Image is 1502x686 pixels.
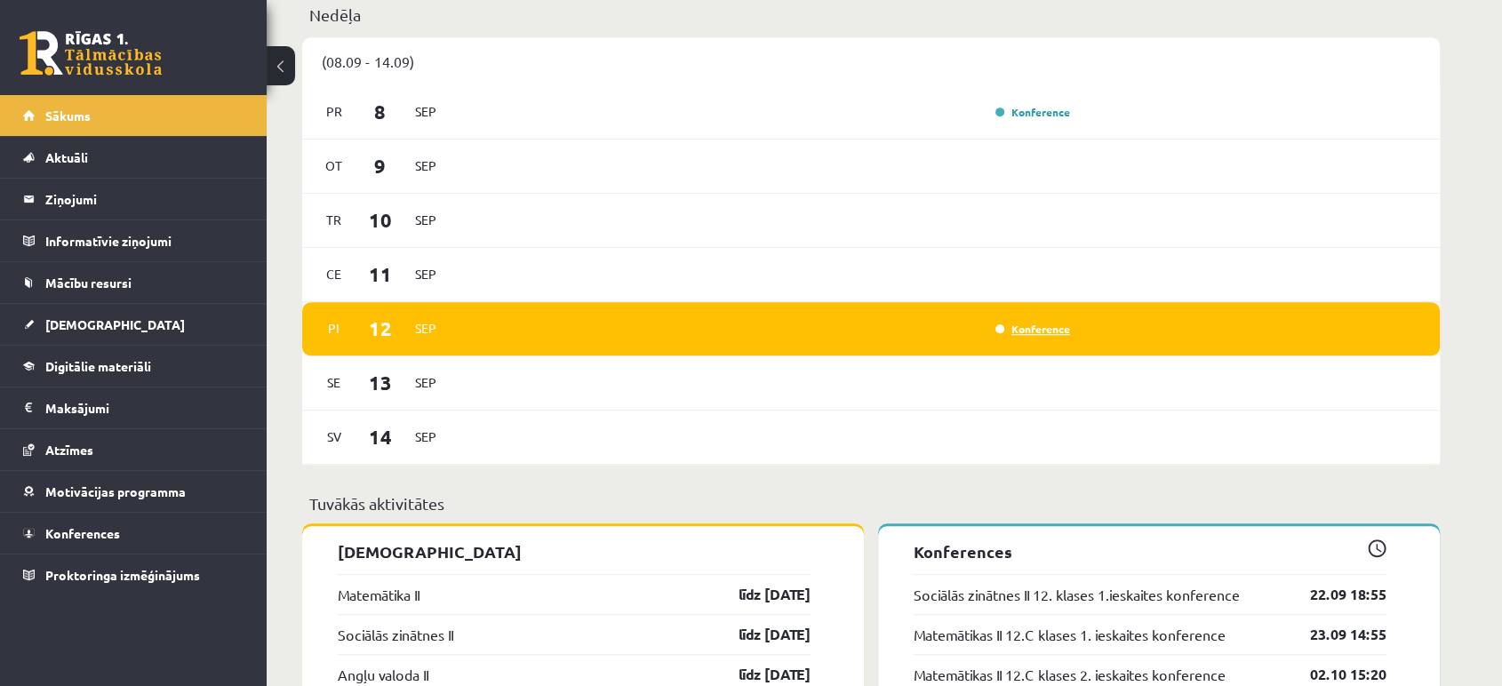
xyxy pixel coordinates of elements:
span: Sep [407,206,444,234]
span: 8 [353,97,408,126]
span: Proktoringa izmēģinājums [45,567,200,583]
span: 11 [353,259,408,289]
p: [DEMOGRAPHIC_DATA] [338,539,811,563]
span: Aktuāli [45,149,88,165]
a: Matemātikas II 12.C klases 1. ieskaites konference [914,624,1226,645]
span: Digitālie materiāli [45,358,151,374]
span: Ce [316,260,353,288]
div: (08.09 - 14.09) [302,37,1440,85]
span: Sep [407,152,444,179]
p: Tuvākās aktivitātes [309,491,1433,515]
a: Motivācijas programma [23,471,244,512]
a: Konference [995,322,1070,336]
span: Sep [407,423,444,451]
a: 02.10 15:20 [1283,664,1386,685]
a: 23.09 14:55 [1283,624,1386,645]
span: Sākums [45,108,91,124]
a: Atzīmes [23,429,244,470]
span: Se [316,369,353,396]
span: Pi [316,315,353,342]
legend: Informatīvie ziņojumi [45,220,244,261]
a: Matemātika II [338,584,419,605]
a: līdz [DATE] [707,664,811,685]
a: Informatīvie ziņojumi [23,220,244,261]
a: līdz [DATE] [707,624,811,645]
a: Proktoringa izmēģinājums [23,554,244,595]
span: 13 [353,368,408,397]
span: Pr [316,98,353,125]
span: Tr [316,206,353,234]
span: Sep [407,315,444,342]
span: Atzīmes [45,442,93,458]
a: Digitālie materiāli [23,346,244,387]
a: [DEMOGRAPHIC_DATA] [23,304,244,345]
a: Rīgas 1. Tālmācības vidusskola [20,31,162,76]
legend: Maksājumi [45,387,244,428]
span: Sep [407,369,444,396]
p: Konferences [914,539,1386,563]
a: Maksājumi [23,387,244,428]
a: līdz [DATE] [707,584,811,605]
span: 10 [353,205,408,235]
a: 22.09 18:55 [1283,584,1386,605]
a: Sociālās zinātnes II 12. klases 1.ieskaites konference [914,584,1240,605]
a: Sākums [23,95,244,136]
span: Sep [407,98,444,125]
span: Ot [316,152,353,179]
a: Ziņojumi [23,179,244,219]
a: Konference [995,105,1070,119]
a: Angļu valoda II [338,664,428,685]
span: Konferences [45,525,120,541]
a: Sociālās zinātnes II [338,624,453,645]
span: Sv [316,423,353,451]
a: Matemātikas II 12.C klases 2. ieskaites konference [914,664,1226,685]
span: [DEMOGRAPHIC_DATA] [45,316,185,332]
span: Motivācijas programma [45,483,186,499]
span: 12 [353,314,408,343]
a: Aktuāli [23,137,244,178]
a: Konferences [23,513,244,554]
span: 14 [353,422,408,451]
legend: Ziņojumi [45,179,244,219]
a: Mācību resursi [23,262,244,303]
span: Mācību resursi [45,275,132,291]
span: 9 [353,151,408,180]
span: Sep [407,260,444,288]
p: Nedēļa [309,3,1433,27]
